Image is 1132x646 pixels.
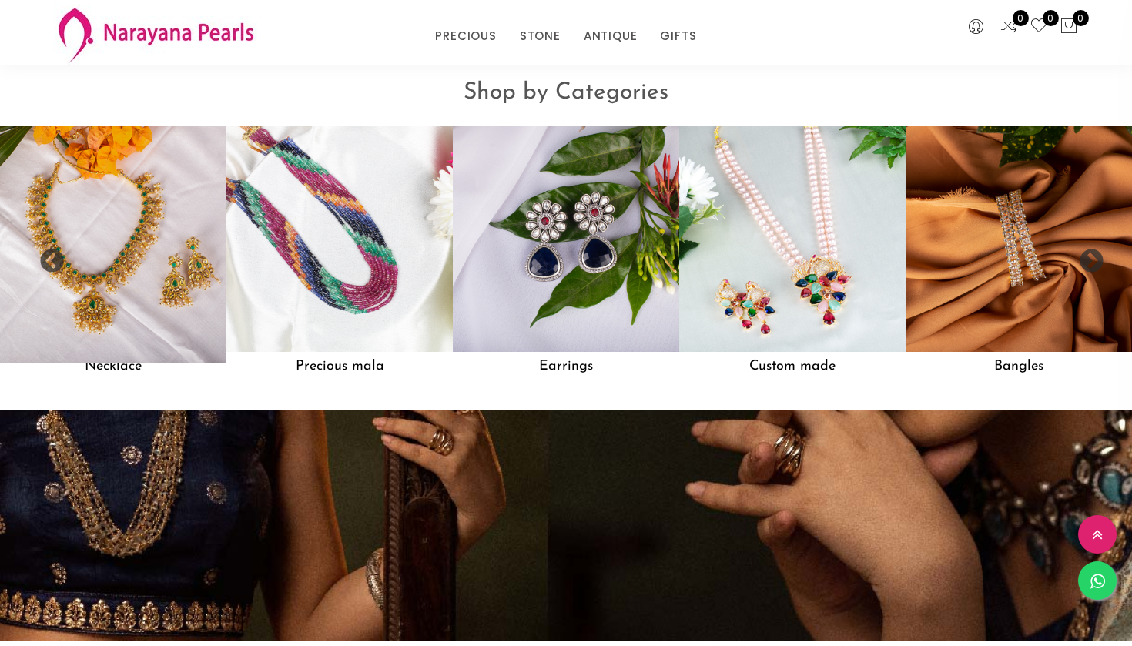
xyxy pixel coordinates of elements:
img: Earrings [453,126,679,352]
a: 0 [1030,17,1048,37]
span: 0 [1073,10,1089,26]
h5: Bangles [906,352,1132,381]
h5: Earrings [453,352,679,381]
a: PRECIOUS [435,25,496,48]
h5: Precious mala [226,352,453,381]
img: Bangles [906,126,1132,352]
a: ANTIQUE [584,25,638,48]
img: Precious mala [226,126,453,352]
img: Custom made [679,126,906,352]
button: Previous [39,249,54,264]
button: 0 [1060,17,1078,37]
button: Next [1078,249,1093,264]
a: STONE [520,25,561,48]
a: GIFTS [660,25,696,48]
span: 0 [1013,10,1029,26]
span: 0 [1043,10,1059,26]
h5: Custom made [679,352,906,381]
a: 0 [1000,17,1018,37]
